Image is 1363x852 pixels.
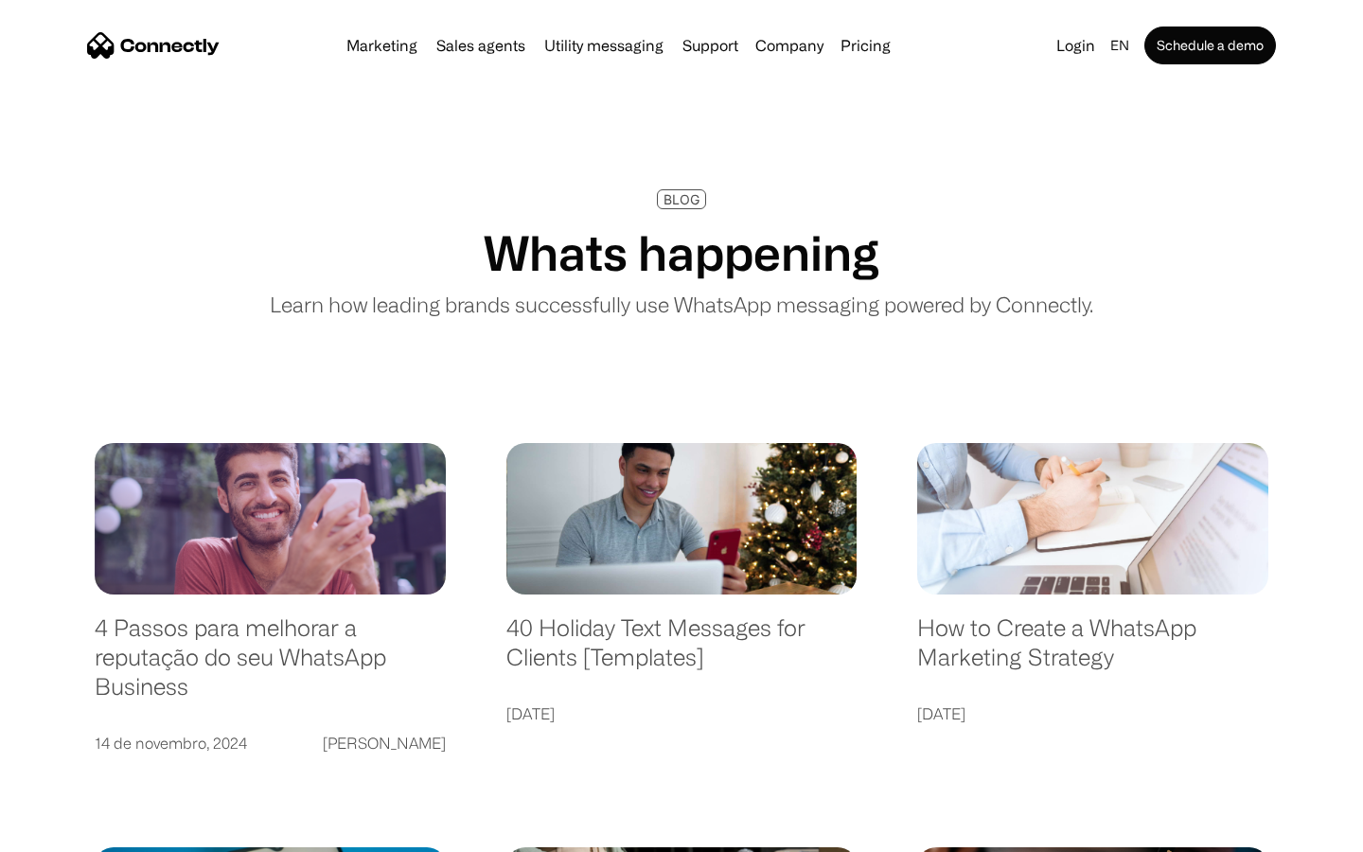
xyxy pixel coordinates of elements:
div: [DATE] [506,701,555,727]
div: 14 de novembro, 2024 [95,730,247,756]
a: 40 Holiday Text Messages for Clients [Templates] [506,613,858,690]
div: BLOG [664,192,699,206]
p: Learn how leading brands successfully use WhatsApp messaging powered by Connectly. [270,289,1093,320]
a: Utility messaging [537,38,671,53]
div: [PERSON_NAME] [323,730,446,756]
ul: Language list [38,819,114,845]
div: Company [755,32,823,59]
a: Schedule a demo [1144,27,1276,64]
a: 4 Passos para melhorar a reputação do seu WhatsApp Business [95,613,446,719]
a: Sales agents [429,38,533,53]
h1: Whats happening [484,224,879,281]
a: How to Create a WhatsApp Marketing Strategy [917,613,1268,690]
a: Support [675,38,746,53]
div: [DATE] [917,701,965,727]
a: Login [1049,32,1103,59]
a: Pricing [833,38,898,53]
div: en [1110,32,1129,59]
aside: Language selected: English [19,819,114,845]
a: Marketing [339,38,425,53]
